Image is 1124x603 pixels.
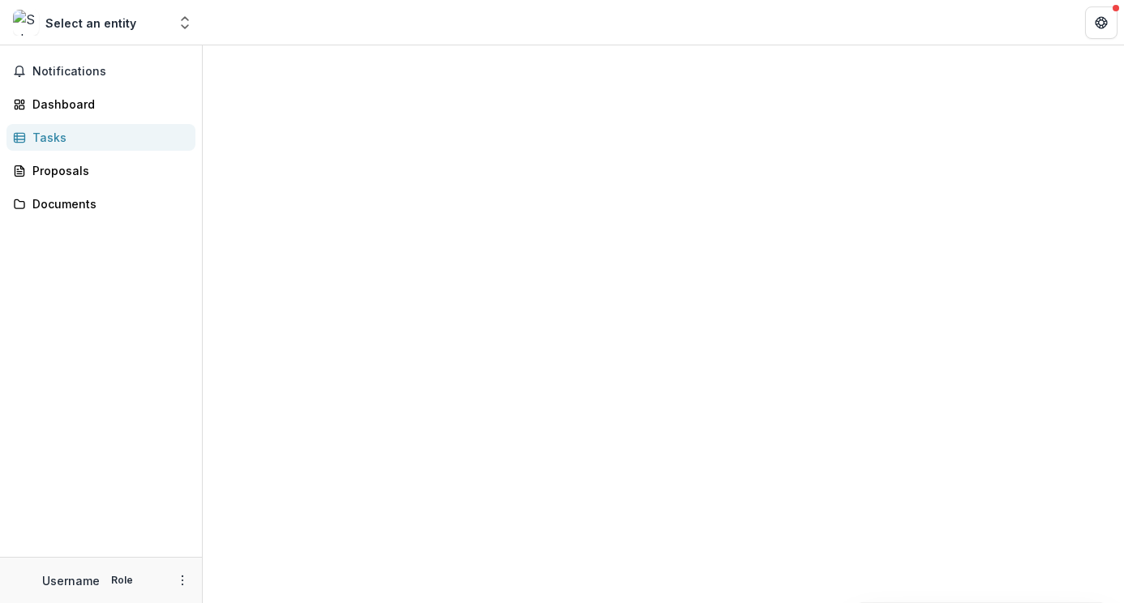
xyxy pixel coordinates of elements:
[45,15,136,32] div: Select an entity
[106,573,138,588] p: Role
[32,162,182,179] div: Proposals
[32,195,182,212] div: Documents
[6,91,195,118] a: Dashboard
[6,58,195,84] button: Notifications
[6,124,195,151] a: Tasks
[32,129,182,146] div: Tasks
[13,10,39,36] img: Select an entity
[1085,6,1118,39] button: Get Help
[6,157,195,184] a: Proposals
[174,6,196,39] button: Open entity switcher
[42,572,100,589] p: Username
[32,65,189,79] span: Notifications
[173,571,192,590] button: More
[6,190,195,217] a: Documents
[32,96,182,113] div: Dashboard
